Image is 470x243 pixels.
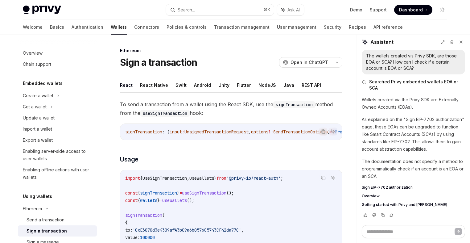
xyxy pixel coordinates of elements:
span: , [249,129,251,135]
div: Import a wallet [23,125,52,133]
a: Support [370,7,387,13]
span: To send a transaction from a wallet using the React SDK, use the method from the hook: [120,100,342,117]
a: Policies & controls [167,20,207,35]
span: to: [125,227,133,233]
a: Security [324,20,341,35]
h5: Using wallets [23,193,52,200]
button: Searched Privy embedded wallets EOA or SCA [362,79,465,91]
a: Chain support [18,59,97,70]
span: ; [281,175,283,181]
a: Wallets [111,20,127,35]
span: ( [162,212,165,218]
button: Send message [455,228,462,235]
span: wallets [140,198,157,203]
a: Basics [50,20,64,35]
button: Unity [218,78,229,92]
button: Open in ChatGPT [279,57,332,68]
div: Search... [178,6,195,14]
a: Send a transaction [18,214,97,225]
button: React Native [140,78,168,92]
div: Ethereum [23,205,42,212]
span: Ask AI [287,7,300,13]
div: Overview [23,49,43,57]
span: '0xE3070d3e4309afA3bC9a6b057685743CF42da77C' [133,227,241,233]
button: Copy the contents from the code block [319,174,327,182]
span: : ( [162,129,170,135]
h1: Sign a transaction [120,57,197,68]
span: { [138,198,140,203]
a: Demo [350,7,362,13]
div: Chain support [23,61,51,68]
button: React [120,78,133,92]
p: As explained on the "Sign EIP-7702 authorization" page, these EOAs can be upgraded to function li... [362,116,465,153]
span: 100000 [140,235,155,240]
span: { [140,175,142,181]
span: : [182,129,184,135]
a: Sign a transaction [18,225,97,237]
a: Import a wallet [18,124,97,135]
a: Sign EIP-7702 authorization [362,185,465,190]
a: Overview [362,194,465,199]
button: NodeJS [258,78,276,92]
span: useSignTransaction [182,190,226,196]
button: Ask AI [329,128,337,136]
a: Recipes [349,20,366,35]
a: Welcome [23,20,43,35]
span: const [125,190,138,196]
button: Search...⌘K [166,4,274,15]
a: Export a wallet [18,135,97,146]
span: } [157,198,160,203]
span: Open in ChatGPT [291,59,328,65]
span: } [177,190,179,196]
div: Export a wallet [23,136,53,144]
a: Transaction management [214,20,270,35]
span: = [179,190,182,196]
span: '@privy-io/react-auth' [226,175,281,181]
button: Toggle dark mode [437,5,447,15]
span: const [125,198,138,203]
a: Dashboard [394,5,432,15]
a: Getting started with Privy and [PERSON_NAME] [362,202,465,207]
code: useSignTransaction [140,110,190,117]
span: ?: [268,129,273,135]
span: input [170,129,182,135]
span: SendTransactionOptions [273,129,328,135]
span: Sign EIP-7702 authorization [362,185,413,190]
span: Usage [120,155,138,164]
span: Searched Privy embedded wallets EOA or SCA [369,79,465,91]
button: REST API [302,78,321,92]
span: options [251,129,268,135]
span: { [138,190,140,196]
span: , [241,227,244,233]
span: signTransaction [125,212,162,218]
span: { [125,220,128,225]
div: Enabling offline actions with user wallets [23,166,93,181]
p: The documentation does not specify a method to programmatically check if an account is an EOA or ... [362,158,465,180]
button: Ask AI [329,174,337,182]
p: Wallets created via the Privy SDK are Externally Owned Accounts (EOAs). [362,96,465,111]
span: from [216,175,226,181]
span: useWallets [189,175,214,181]
button: Flutter [237,78,251,92]
div: Enabling server-side access to user wallets [23,148,93,162]
span: , [187,175,189,181]
span: = [160,198,162,203]
span: (); [187,198,194,203]
span: Assistant [370,38,394,46]
div: Update a wallet [23,114,55,122]
div: Ethereum [120,48,342,54]
button: Ask AI [277,4,304,15]
code: signTransaction [273,101,315,108]
a: Enabling server-side access to user wallets [18,146,97,164]
div: Send a transaction [27,216,64,224]
h5: Embedded wallets [23,80,63,87]
button: Java [283,78,294,92]
span: Dashboard [399,7,423,13]
span: useWallets [162,198,187,203]
div: Create a wallet [23,92,53,99]
a: Overview [18,48,97,59]
a: Authentication [72,20,103,35]
button: Copy the contents from the code block [319,128,327,136]
a: Update a wallet [18,112,97,124]
button: Swift [175,78,187,92]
